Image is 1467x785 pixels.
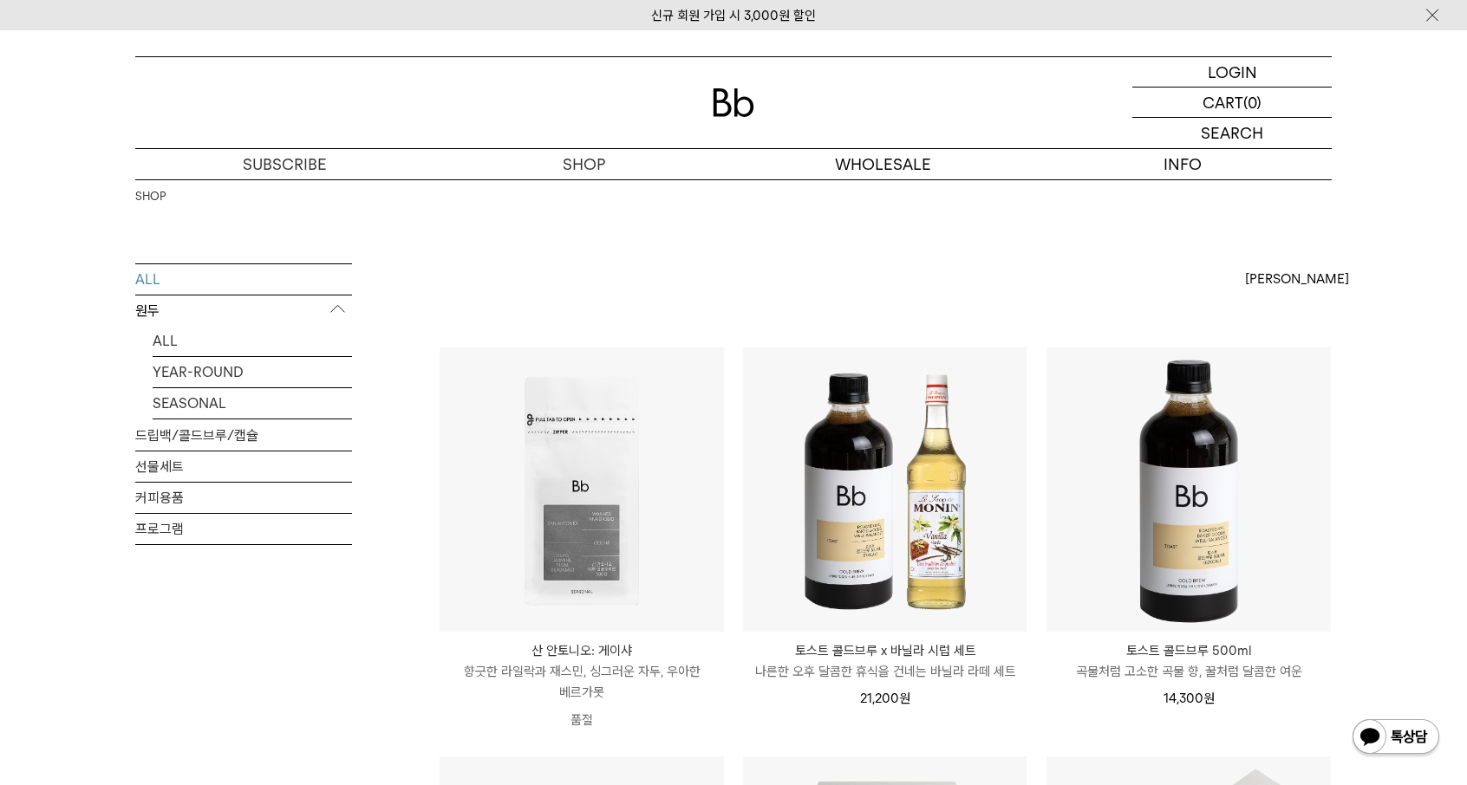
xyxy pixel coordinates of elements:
[1208,57,1257,87] p: LOGIN
[135,420,352,451] a: 드립백/콜드브루/캡슐
[733,149,1033,179] p: WHOLESALE
[1046,640,1331,682] a: 토스트 콜드브루 500ml 곡물처럼 고소한 곡물 향, 꿀처럼 달콤한 여운
[1351,717,1441,759] img: 카카오톡 채널 1:1 채팅 버튼
[440,703,724,737] p: 품절
[153,326,352,356] a: ALL
[135,264,352,295] a: ALL
[1046,661,1331,682] p: 곡물처럼 고소한 곡물 향, 꿀처럼 달콤한 여운
[135,514,352,544] a: 프로그램
[440,640,724,661] p: 산 안토니오: 게이샤
[440,347,724,632] img: 산 안토니오: 게이샤
[1164,691,1215,706] span: 14,300
[1046,347,1331,632] img: 토스트 콜드브루 500ml
[713,88,754,117] img: 로고
[860,691,910,706] span: 21,200
[153,388,352,418] a: SEASONAL
[1245,269,1349,289] span: [PERSON_NAME]
[153,357,352,387] a: YEAR-ROUND
[899,691,910,706] span: 원
[1033,149,1332,179] p: INFO
[135,188,166,205] a: SHOP
[1203,88,1243,117] p: CART
[135,483,352,513] a: 커피용품
[743,640,1027,661] p: 토스트 콜드브루 x 바닐라 시럽 세트
[743,347,1027,632] img: 토스트 콜드브루 x 바닐라 시럽 세트
[1046,640,1331,661] p: 토스트 콜드브루 500ml
[440,640,724,703] a: 산 안토니오: 게이샤 향긋한 라일락과 재스민, 싱그러운 자두, 우아한 베르가못
[1201,118,1263,148] p: SEARCH
[743,640,1027,682] a: 토스트 콜드브루 x 바닐라 시럽 세트 나른한 오후 달콤한 휴식을 건네는 바닐라 라떼 세트
[1203,691,1215,706] span: 원
[651,8,816,23] a: 신규 회원 가입 시 3,000원 할인
[1132,88,1332,118] a: CART (0)
[135,149,434,179] a: SUBSCRIBE
[743,661,1027,682] p: 나른한 오후 달콤한 휴식을 건네는 바닐라 라떼 세트
[440,661,724,703] p: 향긋한 라일락과 재스민, 싱그러운 자두, 우아한 베르가못
[135,295,352,327] p: 원두
[1243,88,1262,117] p: (0)
[135,451,352,482] a: 선물세트
[1132,57,1332,88] a: LOGIN
[434,149,733,179] a: SHOP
